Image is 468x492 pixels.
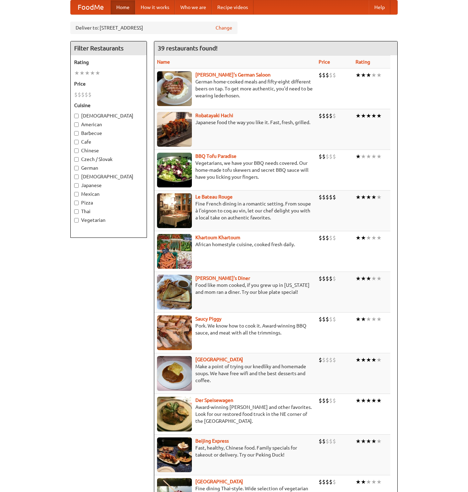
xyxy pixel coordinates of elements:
li: ★ [366,71,371,79]
a: Rating [356,59,370,65]
li: ★ [356,315,361,323]
li: ★ [376,193,382,201]
img: czechpoint.jpg [157,356,192,391]
li: $ [319,234,322,242]
li: ★ [376,153,382,160]
li: $ [326,71,329,79]
li: ★ [371,356,376,364]
a: Help [369,0,390,14]
li: $ [326,478,329,486]
li: $ [329,71,333,79]
input: [DEMOGRAPHIC_DATA] [74,175,79,179]
li: $ [322,397,326,404]
li: ★ [356,437,361,445]
b: [GEOGRAPHIC_DATA] [195,357,243,362]
input: Barbecue [74,131,79,136]
li: $ [333,153,336,160]
a: Recipe videos [212,0,253,14]
li: $ [333,71,336,79]
label: American [74,121,143,128]
li: $ [322,193,326,201]
li: $ [319,71,322,79]
input: American [74,122,79,127]
label: Cafe [74,138,143,145]
img: bateaurouge.jpg [157,193,192,228]
li: $ [85,91,88,98]
li: $ [322,356,326,364]
input: Mexican [74,192,79,196]
label: [DEMOGRAPHIC_DATA] [74,112,143,119]
li: ★ [371,234,376,242]
li: ★ [85,69,90,77]
input: Pizza [74,201,79,205]
label: German [74,164,143,171]
li: ★ [356,478,361,486]
p: Award-winning [PERSON_NAME] and other favorites. Look for our restored food truck in the NE corne... [157,404,313,425]
a: Change [216,24,232,31]
li: ★ [376,275,382,282]
li: $ [333,478,336,486]
a: Saucy Piggy [195,316,221,322]
img: tofuparadise.jpg [157,153,192,187]
li: ★ [376,478,382,486]
h4: Filter Restaurants [71,41,147,55]
li: ★ [361,193,366,201]
li: ★ [376,437,382,445]
li: ★ [361,234,366,242]
li: ★ [361,397,366,404]
label: Japanese [74,182,143,189]
img: robatayaki.jpg [157,112,192,147]
b: Beijing Express [195,438,229,444]
a: FoodMe [71,0,111,14]
li: ★ [90,69,95,77]
li: ★ [366,275,371,282]
li: ★ [361,437,366,445]
li: ★ [361,478,366,486]
li: $ [319,153,322,160]
li: $ [322,112,326,120]
li: ★ [361,112,366,120]
li: $ [333,112,336,120]
li: ★ [376,397,382,404]
p: Japanese food the way you like it. Fast, fresh, grilled. [157,119,313,126]
li: $ [74,91,78,98]
li: $ [81,91,85,98]
li: ★ [361,153,366,160]
a: [GEOGRAPHIC_DATA] [195,479,243,484]
li: $ [322,478,326,486]
li: ★ [371,397,376,404]
input: Japanese [74,183,79,188]
li: $ [322,153,326,160]
li: $ [78,91,81,98]
h5: Rating [74,59,143,66]
li: ★ [95,69,100,77]
li: $ [88,91,92,98]
li: $ [326,153,329,160]
li: ★ [366,153,371,160]
li: ★ [356,234,361,242]
li: ★ [74,69,79,77]
p: Make a point of trying our knedlíky and homemade soups. We have free wifi and the best desserts a... [157,363,313,384]
li: ★ [366,112,371,120]
li: $ [329,275,333,282]
li: $ [329,193,333,201]
li: ★ [376,356,382,364]
input: German [74,166,79,170]
li: $ [326,315,329,323]
li: $ [319,397,322,404]
input: [DEMOGRAPHIC_DATA] [74,114,79,118]
p: African homestyle cuisine, cooked fresh daily. [157,241,313,248]
li: ★ [361,71,366,79]
a: Robatayaki Hachi [195,113,233,118]
label: Barbecue [74,130,143,137]
p: Fine French dining in a romantic setting. From soupe à l'oignon to coq au vin, let our chef delig... [157,200,313,221]
li: ★ [366,193,371,201]
li: ★ [376,234,382,242]
li: $ [319,437,322,445]
input: Cafe [74,140,79,144]
li: $ [329,112,333,120]
li: $ [333,193,336,201]
a: BBQ Tofu Paradise [195,153,236,159]
li: $ [326,193,329,201]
